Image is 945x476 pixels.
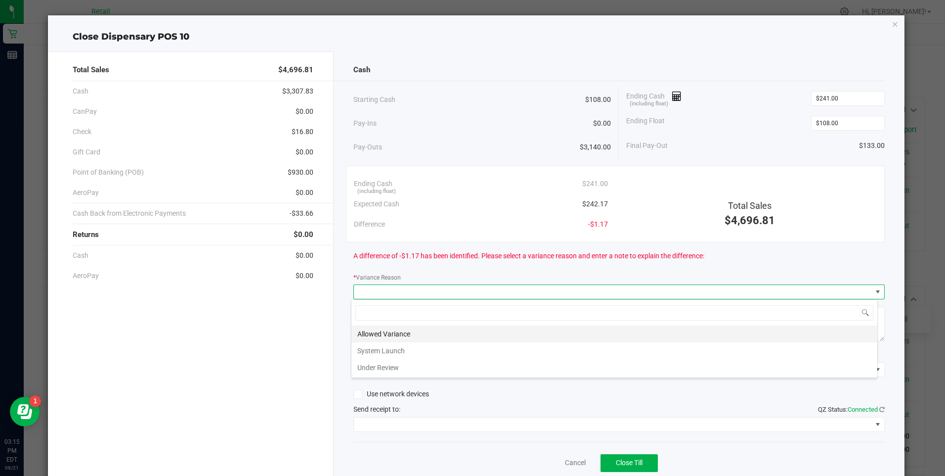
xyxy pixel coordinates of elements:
span: $3,140.00 [580,142,611,152]
span: CanPay [73,106,97,117]
div: Close Dispensary POS 10 [48,30,904,44]
span: Ending Float [626,116,665,131]
span: Gift Card [73,147,100,157]
span: AeroPay [73,188,99,198]
span: Pay-Ins [353,118,377,129]
li: Allowed Variance [351,326,877,342]
span: Final Pay-Out [626,141,668,151]
button: Close Till [601,454,658,472]
span: Connected [848,406,878,413]
span: $0.00 [296,271,313,281]
span: Difference [354,219,385,230]
span: (including float) [357,188,396,196]
iframe: Resource center unread badge [29,395,41,407]
span: $4,696.81 [278,64,313,76]
label: Variance Reason [353,273,401,282]
span: -$33.66 [290,208,313,219]
span: Ending Cash [354,179,392,189]
span: $16.80 [292,127,313,137]
span: Starting Cash [353,95,395,105]
span: (including float) [630,100,668,108]
span: $4,696.81 [725,214,775,227]
span: $242.17 [582,199,608,209]
span: -$1.17 [588,219,608,230]
span: $0.00 [296,250,313,261]
span: $0.00 [593,118,611,129]
span: $241.00 [582,179,608,189]
span: $133.00 [859,141,885,151]
span: Expected Cash [354,199,399,209]
span: $3,307.83 [282,86,313,96]
span: Check [73,127,91,137]
a: Cancel [565,458,586,468]
span: $0.00 [296,188,313,198]
span: AeroPay [73,271,99,281]
span: Cash Back from Electronic Payments [73,208,186,219]
span: A difference of -$1.17 has been identified. Please select a variance reason and enter a note to e... [353,251,704,261]
iframe: Resource center [10,397,40,427]
label: Use network devices [353,389,429,399]
span: Cash [353,64,370,76]
span: Ending Cash [626,91,682,106]
span: $0.00 [296,147,313,157]
div: Returns [73,224,313,245]
span: Total Sales [728,200,772,211]
li: System Launch [351,342,877,359]
span: $930.00 [288,167,313,178]
span: $108.00 [585,95,611,105]
li: Under Review [351,359,877,376]
span: QZ Status: [818,406,885,413]
span: Close Till [616,459,643,467]
span: Send receipt to: [353,405,400,413]
span: $0.00 [294,229,313,240]
span: Pay-Outs [353,142,382,152]
span: Cash [73,86,88,96]
span: Point of Banking (POB) [73,167,144,178]
span: Total Sales [73,64,109,76]
span: Cash [73,250,88,261]
span: $0.00 [296,106,313,117]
